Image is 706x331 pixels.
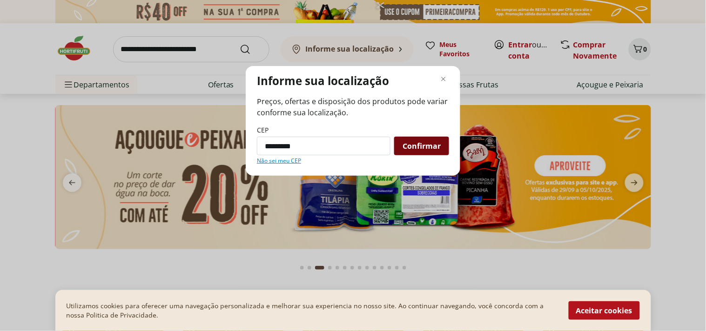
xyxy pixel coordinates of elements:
p: Utilizamos cookies para oferecer uma navegação personalizada e melhorar sua experiencia no nosso ... [67,301,558,320]
span: Confirmar [403,142,441,150]
button: Confirmar [394,137,449,155]
span: Preços, ofertas e disposição dos produtos pode variar conforme sua localização. [257,96,449,118]
label: CEP [257,126,269,135]
div: Modal de regionalização [246,66,460,176]
button: Aceitar cookies [569,301,640,320]
p: Informe sua localização [257,73,389,88]
a: Não sei meu CEP [257,157,301,165]
button: Fechar modal de regionalização [438,73,449,85]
